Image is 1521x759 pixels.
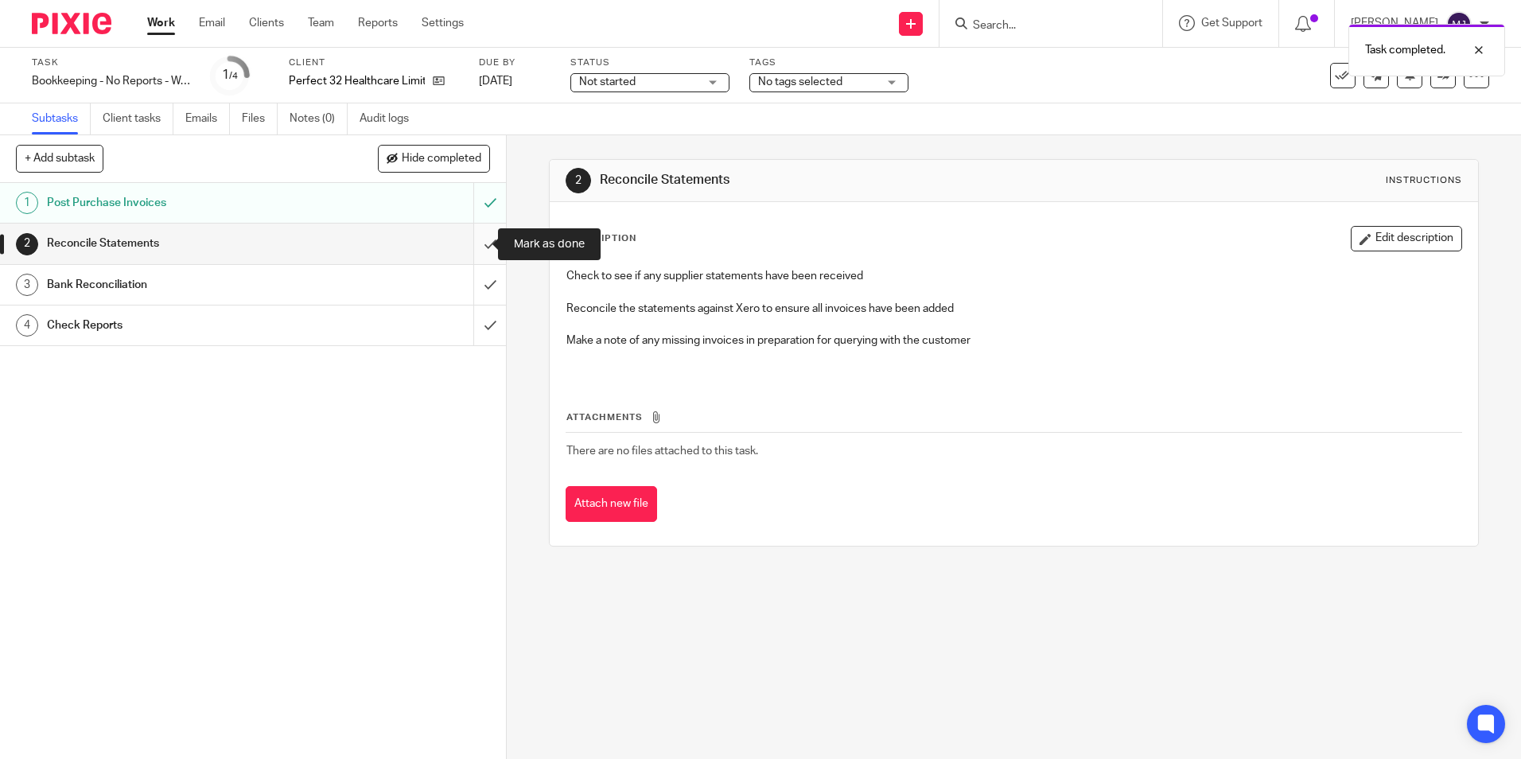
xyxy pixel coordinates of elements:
[579,76,636,88] span: Not started
[479,56,550,69] label: Due by
[242,103,278,134] a: Files
[600,172,1048,189] h1: Reconcile Statements
[566,333,1461,348] p: Make a note of any missing invoices in preparation for querying with the customer
[222,66,238,84] div: 1
[16,192,38,214] div: 1
[570,56,729,69] label: Status
[1446,11,1472,37] img: svg%3E
[1351,226,1462,251] button: Edit description
[47,191,321,215] h1: Post Purchase Invoices
[378,145,490,172] button: Hide completed
[47,232,321,255] h1: Reconcile Statements
[422,15,464,31] a: Settings
[229,72,238,80] small: /4
[185,103,230,134] a: Emails
[32,13,111,34] img: Pixie
[566,232,636,245] p: Description
[16,314,38,337] div: 4
[308,15,334,31] a: Team
[566,446,758,457] span: There are no files attached to this task.
[749,56,908,69] label: Tags
[32,56,191,69] label: Task
[402,153,481,165] span: Hide completed
[1365,42,1445,58] p: Task completed.
[147,15,175,31] a: Work
[360,103,421,134] a: Audit logs
[32,73,191,89] div: Bookkeeping - No Reports - Weekly
[16,145,103,172] button: + Add subtask
[566,268,1461,284] p: Check to see if any supplier statements have been received
[290,103,348,134] a: Notes (0)
[103,103,173,134] a: Client tasks
[566,168,591,193] div: 2
[32,103,91,134] a: Subtasks
[47,273,321,297] h1: Bank Reconciliation
[289,56,459,69] label: Client
[566,413,643,422] span: Attachments
[479,76,512,87] span: [DATE]
[16,233,38,255] div: 2
[16,274,38,296] div: 3
[1386,174,1462,187] div: Instructions
[358,15,398,31] a: Reports
[289,73,425,89] p: Perfect 32 Healthcare Limited
[566,301,1461,317] p: Reconcile the statements against Xero to ensure all invoices have been added
[199,15,225,31] a: Email
[566,486,657,522] button: Attach new file
[758,76,842,88] span: No tags selected
[249,15,284,31] a: Clients
[47,313,321,337] h1: Check Reports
